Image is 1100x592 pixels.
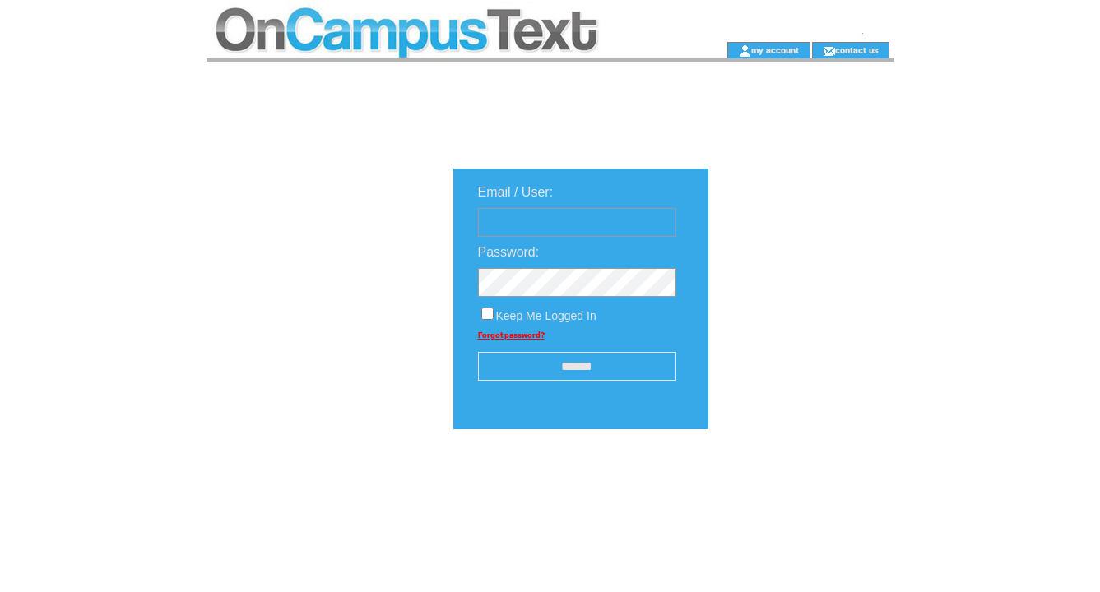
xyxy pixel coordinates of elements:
span: Password: [478,245,540,259]
a: my account [751,44,799,55]
span: Keep Me Logged In [496,309,596,322]
img: transparent.png;jsessionid=4E5C7B85F3B60782C0B98FF30548907B [756,470,838,491]
img: contact_us_icon.gif;jsessionid=4E5C7B85F3B60782C0B98FF30548907B [823,44,835,58]
a: Forgot password? [478,331,545,340]
a: contact us [835,44,879,55]
img: account_icon.gif;jsessionid=4E5C7B85F3B60782C0B98FF30548907B [739,44,751,58]
span: Email / User: [478,185,554,199]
